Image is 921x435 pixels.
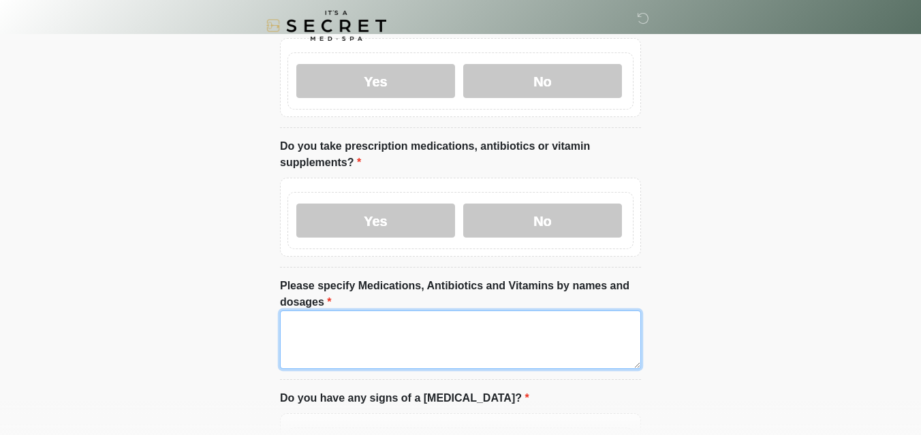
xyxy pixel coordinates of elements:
label: Do you have any signs of a [MEDICAL_DATA]? [280,390,529,406]
label: Do you take prescription medications, antibiotics or vitamin supplements? [280,138,641,171]
label: No [463,64,622,98]
label: Yes [296,64,455,98]
img: It's A Secret Med Spa Logo [266,10,386,41]
label: No [463,204,622,238]
label: Please specify Medications, Antibiotics and Vitamins by names and dosages [280,278,641,310]
label: Yes [296,204,455,238]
